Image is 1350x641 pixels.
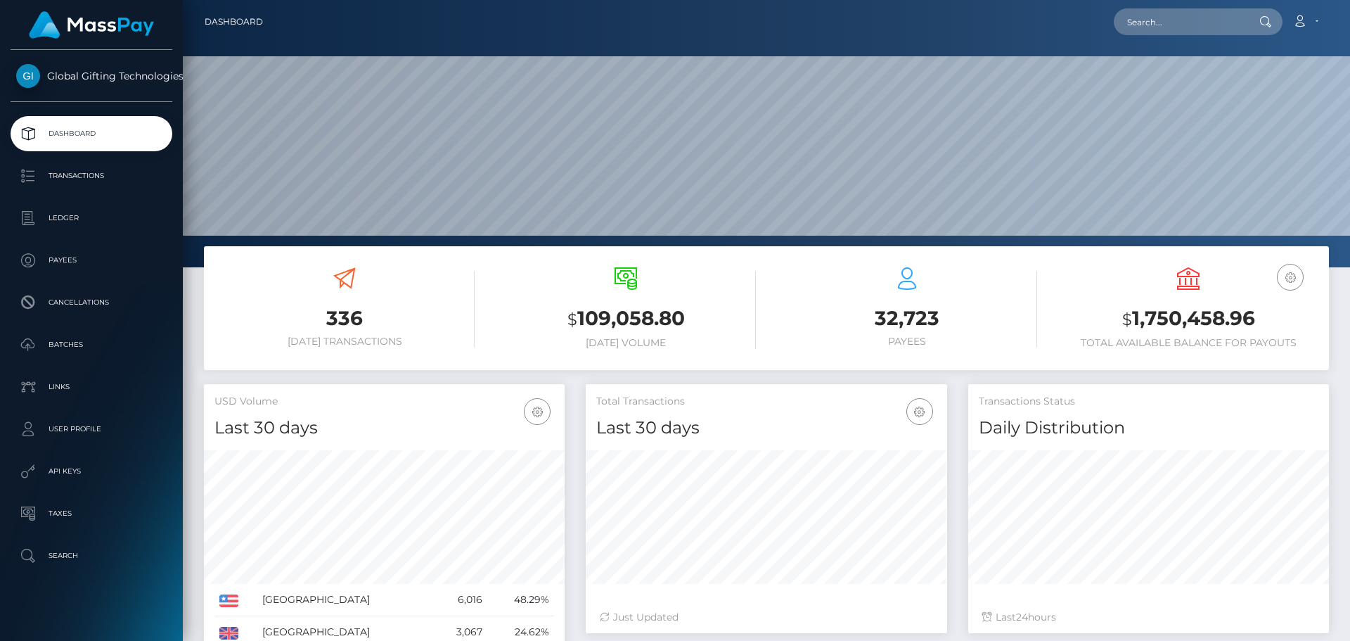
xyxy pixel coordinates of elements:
h3: 32,723 [777,305,1037,332]
a: Links [11,369,172,405]
a: Payees [11,243,172,278]
p: Ledger [16,208,167,229]
a: Ledger [11,201,172,236]
img: MassPay Logo [29,11,154,39]
h3: 109,058.80 [496,305,756,334]
h3: 1,750,458.96 [1058,305,1318,334]
div: Last hours [982,610,1315,625]
h5: USD Volume [214,395,554,409]
p: Cancellations [16,292,167,313]
p: User Profile [16,419,167,440]
h5: Transactions Status [979,395,1318,409]
p: Links [16,376,167,398]
td: 48.29% [487,584,555,616]
div: Just Updated [600,610,932,625]
h3: 336 [214,305,475,332]
input: Search... [1114,8,1246,35]
p: Payees [16,250,167,271]
p: Taxes [16,503,167,524]
h6: Total Available Balance for Payouts [1058,337,1318,349]
p: Search [16,545,167,566]
a: Transactions [11,158,172,193]
p: Transactions [16,165,167,186]
small: $ [1122,310,1132,329]
span: Global Gifting Technologies Inc [11,70,172,82]
h5: Total Transactions [596,395,936,409]
img: GB.png [219,627,238,640]
a: Cancellations [11,285,172,320]
td: 6,016 [433,584,487,616]
h6: [DATE] Volume [496,337,756,349]
p: Batches [16,334,167,355]
a: Batches [11,327,172,362]
a: Dashboard [11,116,172,151]
a: API Keys [11,454,172,489]
p: Dashboard [16,123,167,144]
span: 24 [1016,611,1028,623]
h4: Last 30 days [596,416,936,440]
img: Global Gifting Technologies Inc [16,64,40,88]
a: Dashboard [205,7,263,37]
a: User Profile [11,412,172,447]
td: [GEOGRAPHIC_DATA] [257,584,433,616]
h6: [DATE] Transactions [214,336,475,348]
a: Taxes [11,496,172,531]
img: US.png [219,595,238,607]
p: API Keys [16,461,167,482]
h4: Daily Distribution [979,416,1318,440]
small: $ [567,310,577,329]
h4: Last 30 days [214,416,554,440]
a: Search [11,538,172,573]
h6: Payees [777,336,1037,348]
